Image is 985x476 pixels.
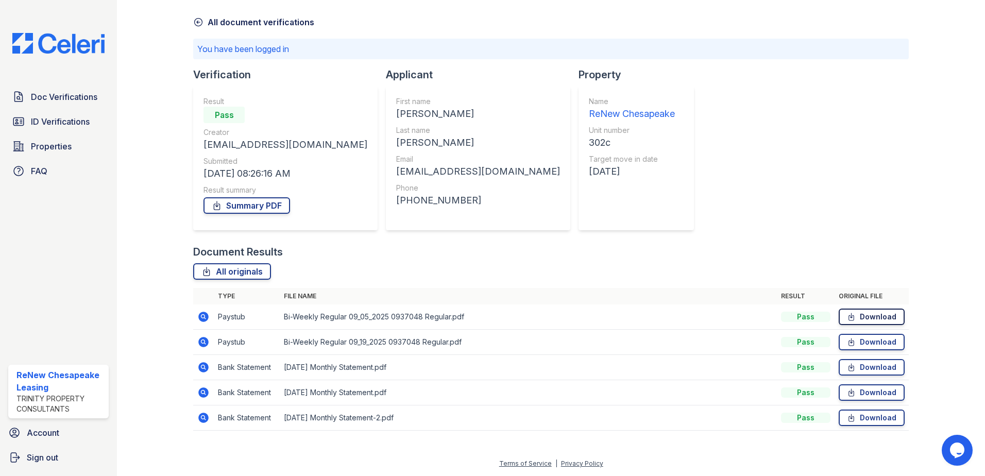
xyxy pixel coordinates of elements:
div: Name [589,96,675,107]
div: Applicant [386,67,579,82]
a: Terms of Service [499,460,552,467]
a: All originals [193,263,271,280]
div: [PHONE_NUMBER] [396,193,560,208]
a: Summary PDF [203,197,290,214]
div: Trinity Property Consultants [16,394,105,414]
td: [DATE] Monthly Statement.pdf [280,380,777,405]
div: [DATE] [589,164,675,179]
div: [PERSON_NAME] [396,135,560,150]
a: Doc Verifications [8,87,109,107]
img: CE_Logo_Blue-a8612792a0a2168367f1c8372b55b34899dd931a85d93a1a3d3e32e68fde9ad4.png [4,33,113,54]
span: FAQ [31,165,47,177]
div: Result [203,96,367,107]
div: Document Results [193,245,283,259]
td: [DATE] Monthly Statement-2.pdf [280,405,777,431]
td: Paystub [214,330,280,355]
div: 302c [589,135,675,150]
div: Unit number [589,125,675,135]
div: Target move in date [589,154,675,164]
a: Properties [8,136,109,157]
div: [EMAIL_ADDRESS][DOMAIN_NAME] [203,138,367,152]
div: Submitted [203,156,367,166]
span: Properties [31,140,72,152]
a: Download [839,410,905,426]
div: Phone [396,183,560,193]
div: ReNew Chesapeake Leasing [16,369,105,394]
div: Last name [396,125,560,135]
a: Account [4,422,113,443]
div: | [555,460,557,467]
iframe: chat widget [942,435,975,466]
div: First name [396,96,560,107]
td: Bank Statement [214,380,280,405]
td: Paystub [214,304,280,330]
div: [DATE] 08:26:16 AM [203,166,367,181]
div: ReNew Chesapeake [589,107,675,121]
div: Pass [781,413,830,423]
span: Account [27,427,59,439]
div: Email [396,154,560,164]
a: Name ReNew Chesapeake [589,96,675,121]
a: Download [839,384,905,401]
div: Pass [781,337,830,347]
a: Sign out [4,447,113,468]
td: [DATE] Monthly Statement.pdf [280,355,777,380]
div: Creator [203,127,367,138]
div: Pass [781,362,830,372]
div: Verification [193,67,386,82]
td: Bank Statement [214,355,280,380]
span: Sign out [27,451,58,464]
div: Pass [203,107,245,123]
a: All document verifications [193,16,314,28]
a: Privacy Policy [561,460,603,467]
a: Download [839,309,905,325]
a: ID Verifications [8,111,109,132]
td: Bi-Weekly Regular 09_19_2025 0937048 Regular.pdf [280,330,777,355]
span: Doc Verifications [31,91,97,103]
th: Type [214,288,280,304]
td: Bi-Weekly Regular 09_05_2025 0937048 Regular.pdf [280,304,777,330]
div: [EMAIL_ADDRESS][DOMAIN_NAME] [396,164,560,179]
td: Bank Statement [214,405,280,431]
div: [PERSON_NAME] [396,107,560,121]
div: Pass [781,312,830,322]
a: Download [839,359,905,376]
a: FAQ [8,161,109,181]
div: Result summary [203,185,367,195]
p: You have been logged in [197,43,905,55]
div: Pass [781,387,830,398]
th: Result [777,288,835,304]
th: Original file [835,288,909,304]
a: Download [839,334,905,350]
span: ID Verifications [31,115,90,128]
div: Property [579,67,702,82]
th: File name [280,288,777,304]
